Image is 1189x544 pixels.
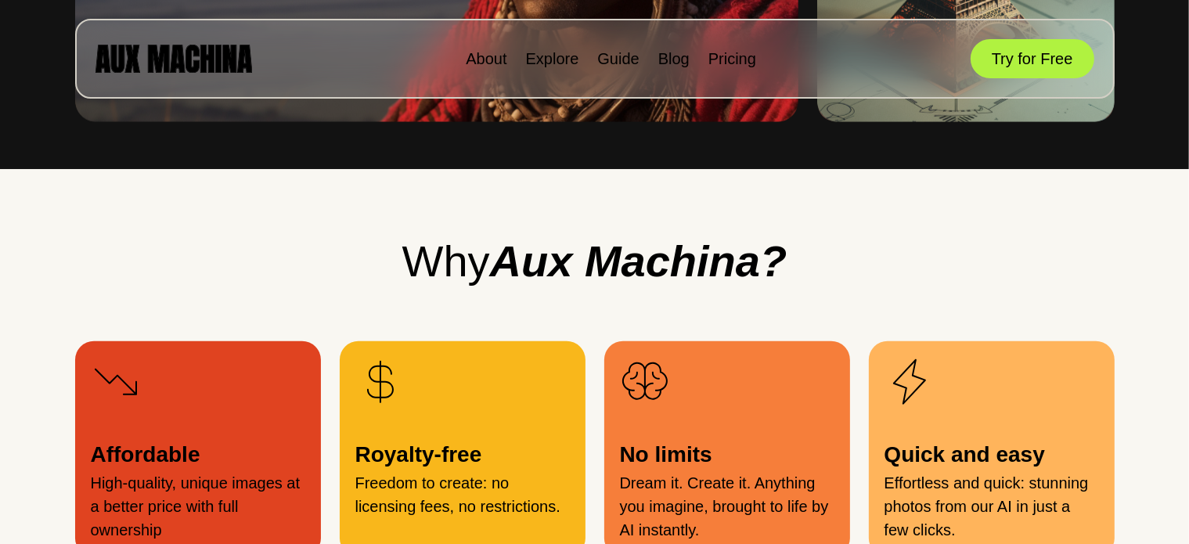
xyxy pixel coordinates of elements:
img: Cheeper [885,357,935,407]
p: Quick and easy [885,438,1099,471]
img: Cheeper [620,357,670,407]
a: About [466,50,506,67]
a: Explore [526,50,579,67]
h2: Why [75,229,1115,294]
p: Affordable [91,438,305,471]
p: Royalty-free [355,438,570,471]
a: Guide [597,50,639,67]
i: Aux Machina? [490,236,787,286]
img: Cheeper [355,357,405,407]
img: AUX MACHINA [95,45,252,72]
img: Cheeper [91,357,141,407]
p: Effortless and quick: stunning photos from our AI in just a few clicks. [885,471,1099,542]
a: Pricing [708,50,756,67]
p: No limits [620,438,834,471]
p: Dream it. Create it. Anything you imagine, brought to life by AI instantly. [620,471,834,542]
p: Freedom to create: no licensing fees, no restrictions. [355,471,570,518]
a: Blog [658,50,690,67]
p: High-quality, unique images at a better price with full ownership [91,471,305,542]
button: Try for Free [971,39,1094,78]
